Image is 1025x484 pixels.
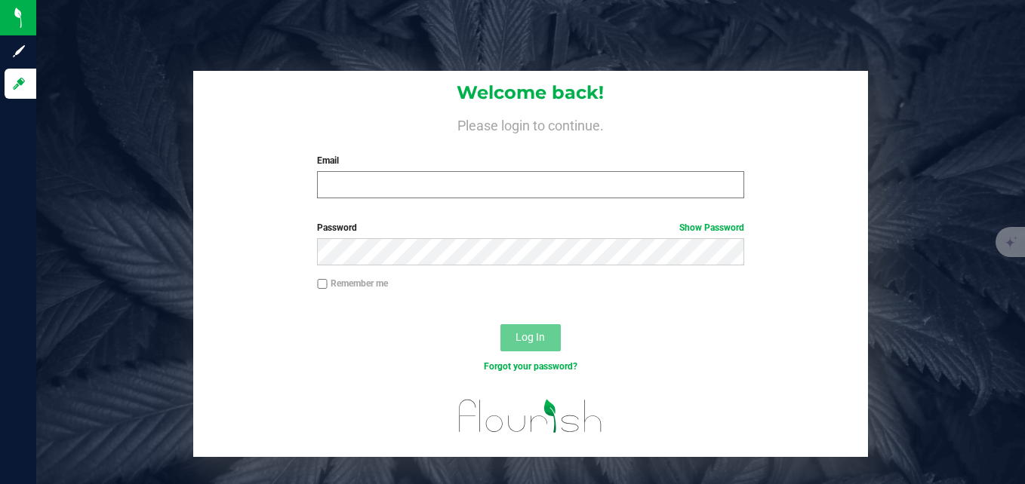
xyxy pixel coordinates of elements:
[484,361,577,372] a: Forgot your password?
[193,115,867,133] h4: Please login to continue.
[11,44,26,59] inline-svg: Sign up
[317,154,744,167] label: Email
[317,279,328,289] input: Remember me
[317,277,388,290] label: Remember me
[446,389,614,443] img: flourish_logo.svg
[679,222,744,233] a: Show Password
[11,76,26,91] inline-svg: Log in
[317,222,357,233] span: Password
[516,331,545,343] span: Log In
[500,324,561,351] button: Log In
[193,83,867,103] h1: Welcome back!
